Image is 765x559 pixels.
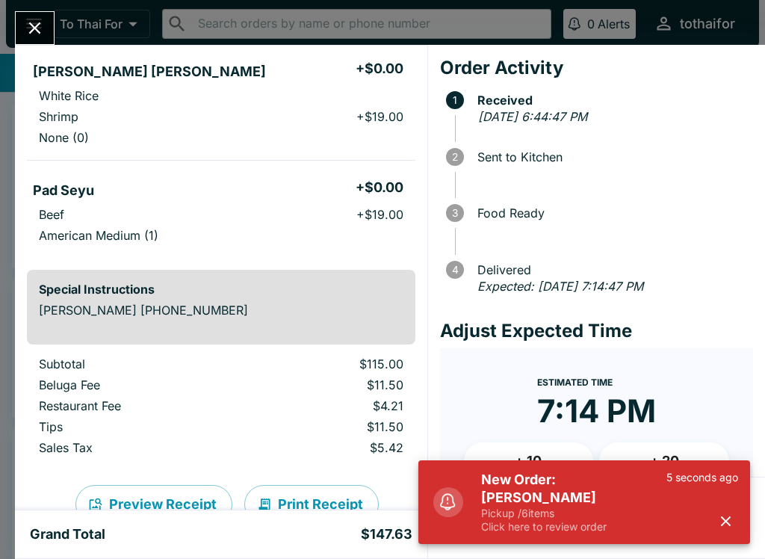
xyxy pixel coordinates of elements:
button: Close [16,12,54,44]
button: + 10 [464,442,594,480]
h5: + $0.00 [356,60,403,78]
p: + $19.00 [356,207,403,222]
p: Sales Tax [39,440,229,455]
h4: Adjust Expected Time [440,320,753,342]
text: 1 [453,94,457,106]
span: Delivered [470,263,753,277]
span: Food Ready [470,206,753,220]
h5: Pad Seyu [33,182,94,200]
p: $11.50 [253,377,403,392]
text: 2 [452,151,458,163]
h5: + $0.00 [356,179,403,197]
p: Beef [39,207,64,222]
time: 7:14 PM [537,392,656,430]
p: Restaurant Fee [39,398,229,413]
span: Estimated Time [537,377,613,388]
button: Preview Receipt [75,485,232,524]
h4: Order Activity [440,57,753,79]
p: 5 seconds ago [666,471,738,484]
p: Shrimp [39,109,78,124]
button: Print Receipt [244,485,379,524]
p: [PERSON_NAME] [PHONE_NUMBER] [39,303,403,318]
p: Tips [39,419,229,434]
h5: Grand Total [30,525,105,543]
h5: New Order: [PERSON_NAME] [481,471,666,507]
h5: [PERSON_NAME] [PERSON_NAME] [33,63,266,81]
button: + 20 [599,442,729,480]
p: Beluga Fee [39,377,229,392]
p: + $19.00 [356,109,403,124]
span: Sent to Kitchen [470,150,753,164]
text: 3 [452,207,458,219]
p: American Medium (1) [39,228,158,243]
p: Pickup / 6 items [481,507,666,520]
p: Subtotal [39,356,229,371]
p: $115.00 [253,356,403,371]
p: White Rice [39,88,99,103]
p: $5.42 [253,440,403,455]
text: 4 [451,264,458,276]
p: $4.21 [253,398,403,413]
table: orders table [27,356,415,461]
em: [DATE] 6:44:47 PM [478,109,587,124]
h5: $147.63 [361,525,412,543]
em: Expected: [DATE] 7:14:47 PM [477,279,643,294]
span: Received [470,93,753,107]
h6: Special Instructions [39,282,403,297]
p: None (0) [39,130,89,145]
p: $11.50 [253,419,403,434]
p: Click here to review order [481,520,666,534]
